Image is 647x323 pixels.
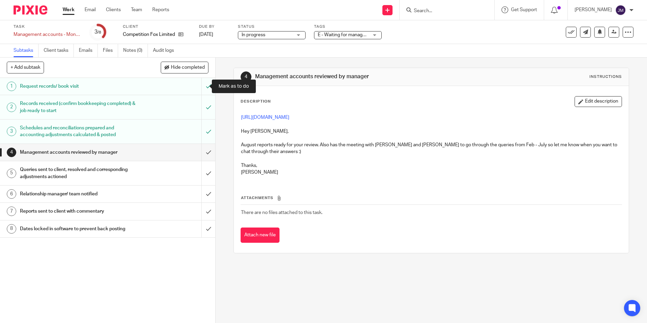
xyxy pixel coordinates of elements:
a: Emails [79,44,98,57]
div: 4 [241,71,251,82]
label: Client [123,24,191,29]
img: Pixie [14,5,47,15]
p: Competition Fox Limited [123,31,175,38]
div: 3 [94,28,101,36]
span: [DATE] [199,32,213,37]
label: Tags [314,24,382,29]
div: 1 [7,82,16,91]
p: [PERSON_NAME] [241,169,621,176]
span: There are no files attached to this task. [241,210,322,215]
a: Email [85,6,96,13]
h1: Schedules and reconciliations prepared and accounting adjustments calculated & posted [20,123,136,140]
p: Thanks, [241,162,621,169]
p: Hey [PERSON_NAME], [241,128,621,135]
div: 6 [7,189,16,199]
div: 7 [7,207,16,216]
div: 4 [7,148,16,157]
a: Files [103,44,118,57]
h1: Management accounts reviewed by manager [255,73,446,80]
label: Task [14,24,81,29]
button: Attach new file [241,228,280,243]
p: Description [241,99,271,104]
button: + Add subtask [7,62,44,73]
span: In progress [242,33,265,37]
label: Due by [199,24,229,29]
label: Status [238,24,306,29]
p: August reports ready for your review. Also has the meeting with [PERSON_NAME] and [PERSON_NAME] t... [241,142,621,155]
a: Audit logs [153,44,179,57]
div: Management accounts - Monthly [14,31,81,38]
h1: Management accounts reviewed by manager [20,147,136,157]
a: Team [131,6,142,13]
span: Attachments [241,196,273,200]
a: Work [63,6,74,13]
div: 5 [7,169,16,178]
a: Client tasks [44,44,74,57]
button: Edit description [575,96,622,107]
h1: Reports sent to client with commentary [20,206,136,216]
a: [URL][DOMAIN_NAME] [241,115,289,120]
a: Notes (0) [123,44,148,57]
a: Reports [152,6,169,13]
h1: Queries sent to client, resolved and corresponding adjustments actioned [20,165,136,182]
a: Subtasks [14,44,39,57]
small: /8 [97,30,101,34]
h1: Request records/ book visit [20,81,136,91]
img: svg%3E [615,5,626,16]
p: [PERSON_NAME] [575,6,612,13]
span: Hide completed [171,65,205,70]
button: Hide completed [161,62,208,73]
input: Search [413,8,474,14]
span: Get Support [511,7,537,12]
div: 8 [7,224,16,234]
div: 3 [7,127,16,136]
div: 2 [7,103,16,112]
div: Instructions [589,74,622,80]
h1: Records received (confirm bookkeeping completed) & job ready to start [20,99,136,116]
h1: Relationship manager/ team notified [20,189,136,199]
span: E - Waiting for manager review/approval [318,33,401,37]
a: Clients [106,6,121,13]
h1: Dates locked in software to prevent back posting [20,224,136,234]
